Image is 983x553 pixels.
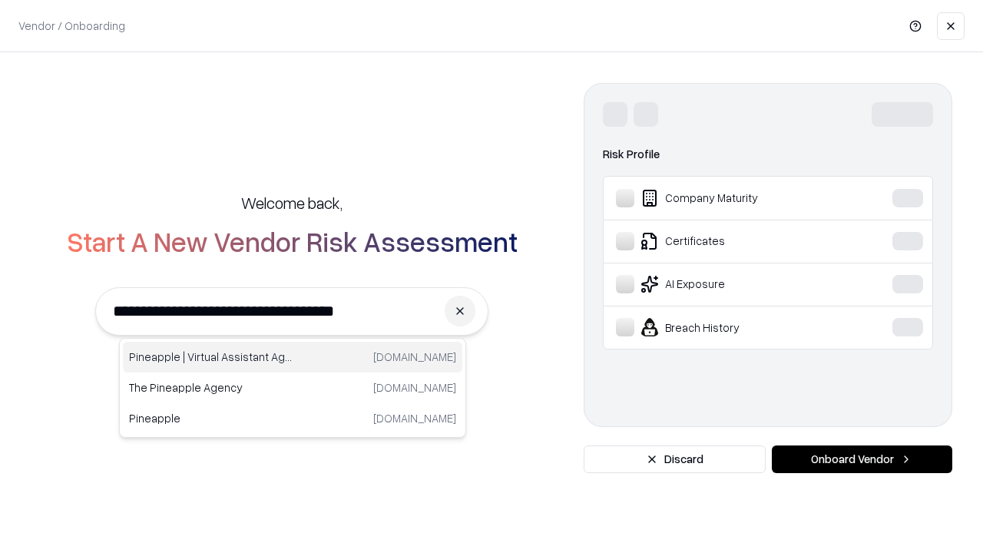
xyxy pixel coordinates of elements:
div: Risk Profile [603,145,933,164]
h5: Welcome back, [241,192,343,214]
p: [DOMAIN_NAME] [373,379,456,396]
div: Certificates [616,232,846,250]
p: Vendor / Onboarding [18,18,125,34]
p: The Pineapple Agency [129,379,293,396]
div: Breach History [616,318,846,336]
button: Onboard Vendor [772,445,952,473]
p: [DOMAIN_NAME] [373,349,456,365]
button: Discard [584,445,766,473]
div: AI Exposure [616,275,846,293]
p: [DOMAIN_NAME] [373,410,456,426]
div: Company Maturity [616,189,846,207]
h2: Start A New Vendor Risk Assessment [67,226,518,257]
p: Pineapple | Virtual Assistant Agency [129,349,293,365]
p: Pineapple [129,410,293,426]
div: Suggestions [119,338,466,438]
